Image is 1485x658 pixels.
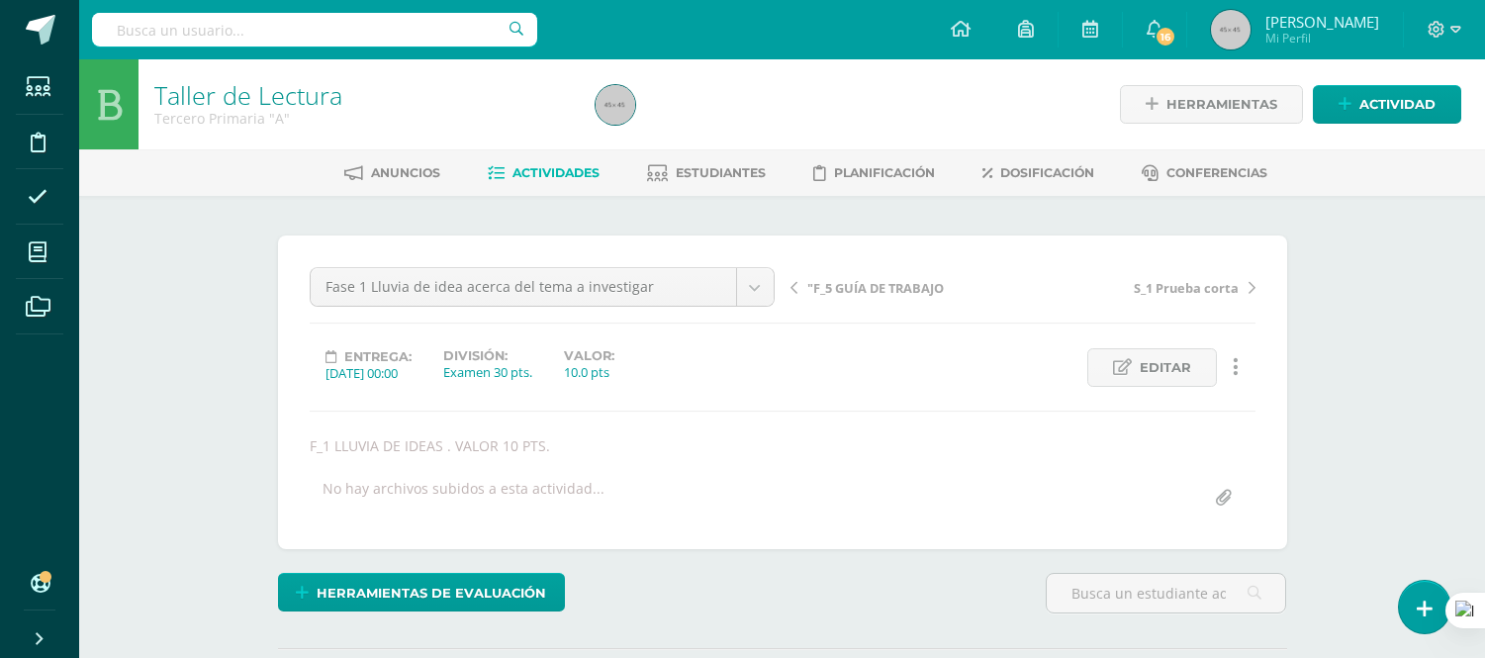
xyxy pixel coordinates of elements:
[325,364,412,382] div: [DATE] 00:00
[1134,279,1239,297] span: S_1 Prueba corta
[1155,26,1176,47] span: 16
[154,109,572,128] div: Tercero Primaria 'A'
[1166,165,1267,180] span: Conferencias
[1140,349,1191,386] span: Editar
[443,363,532,381] div: Examen 30 pts.
[1047,574,1285,612] input: Busca un estudiante aquí...
[154,78,342,112] a: Taller de Lectura
[807,279,944,297] span: "F_5 GUÍA DE TRABAJO
[596,85,635,125] img: 45x45
[790,277,1023,297] a: "F_5 GUÍA DE TRABAJO
[1313,85,1461,124] a: Actividad
[154,81,572,109] h1: Taller de Lectura
[834,165,935,180] span: Planificación
[278,573,565,611] a: Herramientas de evaluación
[317,575,546,611] span: Herramientas de evaluación
[323,479,604,517] div: No hay archivos subidos a esta actividad...
[1359,86,1436,123] span: Actividad
[1166,86,1277,123] span: Herramientas
[564,363,614,381] div: 10.0 pts
[512,165,600,180] span: Actividades
[1120,85,1303,124] a: Herramientas
[443,348,532,363] label: División:
[92,13,537,47] input: Busca un usuario...
[488,157,600,189] a: Actividades
[1023,277,1255,297] a: S_1 Prueba corta
[647,157,766,189] a: Estudiantes
[1000,165,1094,180] span: Dosificación
[302,436,1263,455] div: F_1 LLUVIA DE IDEAS . VALOR 10 PTS.
[676,165,766,180] span: Estudiantes
[1265,12,1379,32] span: [PERSON_NAME]
[1265,30,1379,47] span: Mi Perfil
[813,157,935,189] a: Planificación
[564,348,614,363] label: Valor:
[1142,157,1267,189] a: Conferencias
[325,268,721,306] span: Fase 1 Lluvia de idea acerca del tema a investigar
[1211,10,1251,49] img: 45x45
[982,157,1094,189] a: Dosificación
[371,165,440,180] span: Anuncios
[311,268,774,306] a: Fase 1 Lluvia de idea acerca del tema a investigar
[344,349,412,364] span: Entrega:
[344,157,440,189] a: Anuncios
